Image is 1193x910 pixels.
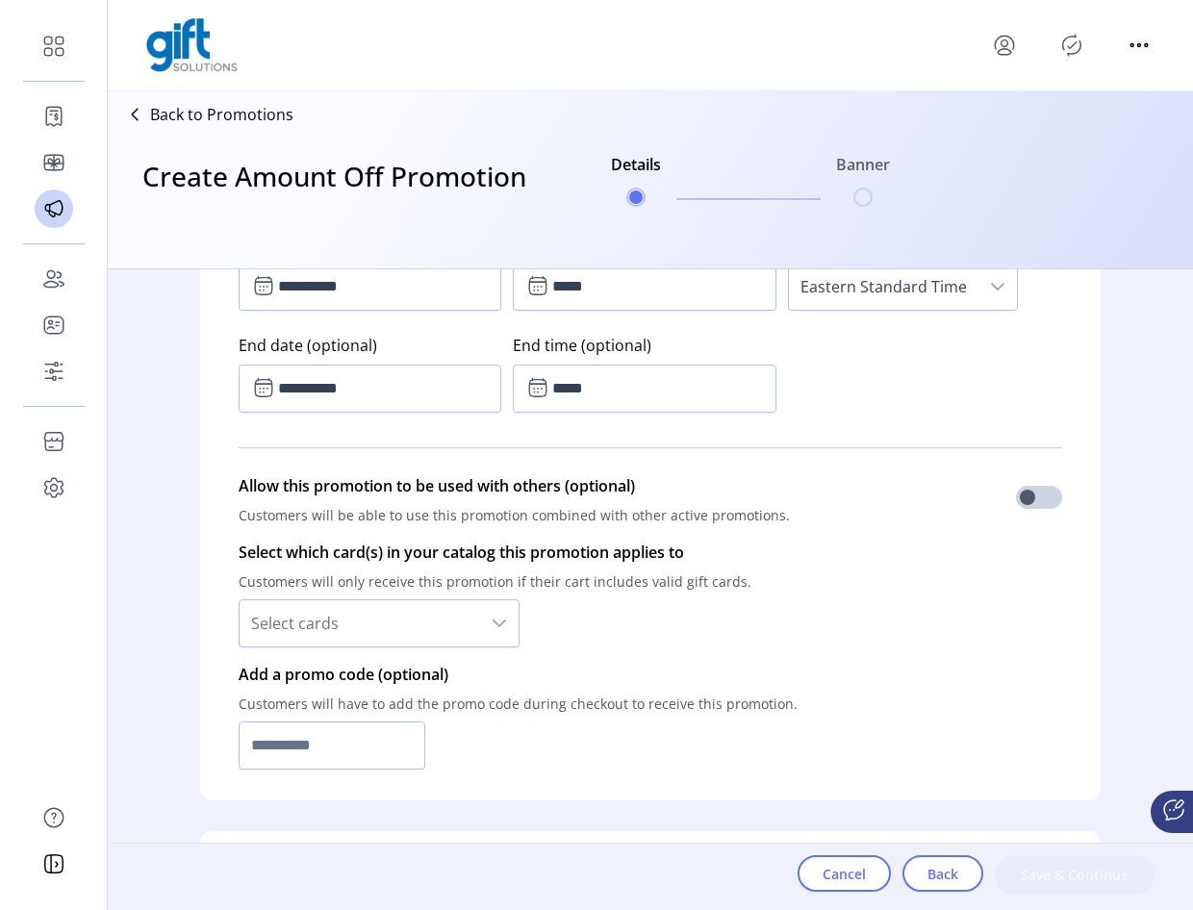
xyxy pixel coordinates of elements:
span: Back [927,864,958,884]
span: Eastern Standard Time [789,264,978,310]
p: Add a promo code (optional) [239,663,798,686]
button: menu [989,30,1020,61]
div: dropdown trigger [480,600,519,646]
p: Customers will be able to use this promotion combined with other active promotions. [239,497,790,533]
button: Back [902,855,983,892]
p: Allow this promotion to be used with others (optional) [239,474,790,497]
button: Publisher Panel [1056,30,1087,61]
button: menu [1124,30,1155,61]
button: Cancel [798,855,891,892]
h6: Details [611,153,661,188]
span: Select cards [240,600,480,646]
h3: Create Amount Off Promotion [142,156,526,235]
p: Back to Promotions [150,103,293,126]
p: Customers will have to add the promo code during checkout to receive this promotion. [239,686,798,721]
label: End date (optional) [239,326,501,365]
p: Customers will only receive this promotion if their cart includes valid gift cards. [239,564,751,599]
div: dropdown trigger [978,264,1017,310]
label: End time (optional) [513,326,775,365]
p: Select which card(s) in your catalog this promotion applies to [239,541,751,564]
img: logo [146,18,238,72]
span: Cancel [823,864,866,884]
